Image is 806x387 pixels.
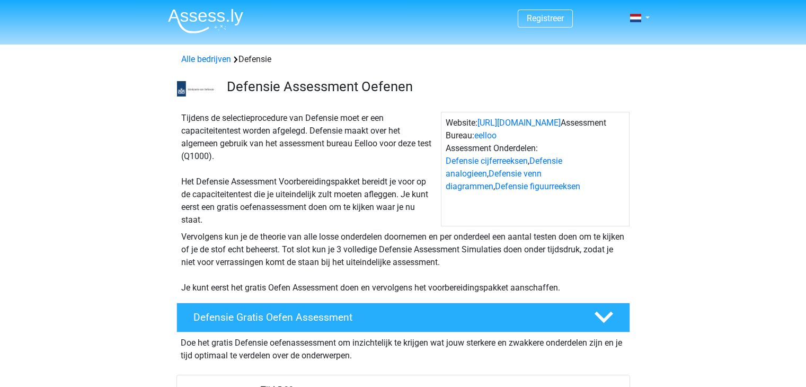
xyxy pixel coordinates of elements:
div: Tijdens de selectieprocedure van Defensie moet er een capaciteitentest worden afgelegd. Defensie ... [177,112,441,226]
div: Defensie [177,53,630,66]
a: Defensie cijferreeksen [446,156,528,166]
a: Registreer [527,13,564,23]
a: Defensie Gratis Oefen Assessment [172,303,634,332]
a: Defensie figuurreeksen [495,181,580,191]
img: Assessly [168,8,243,33]
h3: Defensie Assessment Oefenen [227,78,622,95]
a: Alle bedrijven [181,54,231,64]
div: Vervolgens kun je de theorie van alle losse onderdelen doornemen en per onderdeel een aantal test... [177,231,630,294]
a: [URL][DOMAIN_NAME] [477,118,561,128]
a: eelloo [474,130,497,140]
h4: Defensie Gratis Oefen Assessment [193,311,577,323]
div: Website: Assessment Bureau: Assessment Onderdelen: , , , [441,112,630,226]
a: Defensie analogieen [446,156,562,179]
a: Defensie venn diagrammen [446,169,542,191]
div: Doe het gratis Defensie oefenassessment om inzichtelijk te krijgen wat jouw sterkere en zwakkere ... [176,332,630,362]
